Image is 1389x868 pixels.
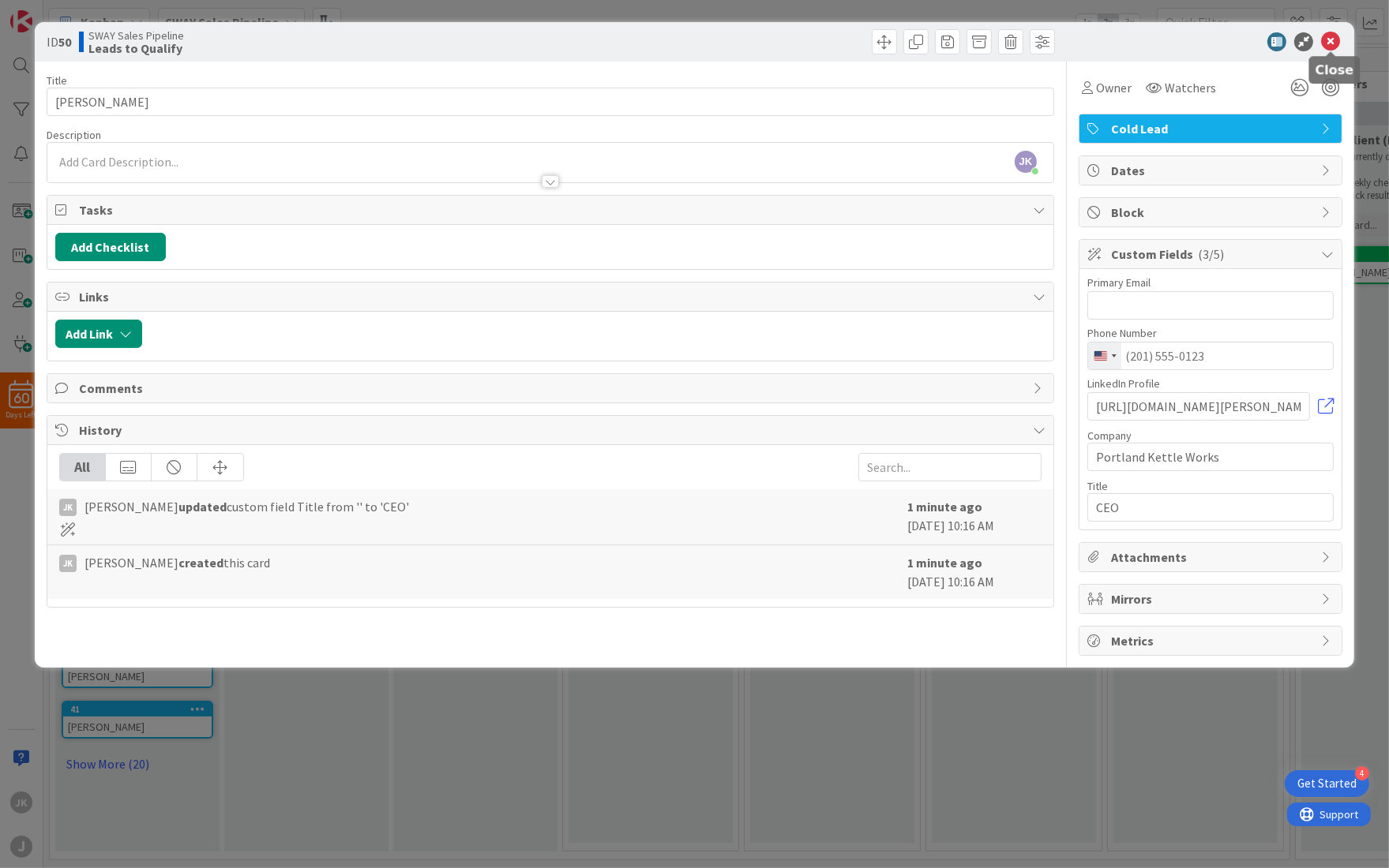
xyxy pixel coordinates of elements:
b: updated [178,499,227,514]
span: SWAY Sales Pipeline [88,29,184,42]
div: Primary Email [1087,277,1334,288]
label: Title [1087,479,1108,493]
div: LinkedIn Profile [1087,378,1334,389]
div: [DATE] 10:16 AM [907,553,1042,591]
button: Add Checklist [55,233,166,261]
label: Title [47,73,67,88]
input: (201) 555-0123 [1087,342,1334,370]
div: Open Get Started checklist, remaining modules: 4 [1285,770,1369,797]
span: Cold Lead [1111,119,1313,138]
span: JK [1015,151,1037,173]
span: Block [1111,203,1313,222]
div: [DATE] 10:16 AM [907,497,1042,537]
b: 50 [58,34,71,50]
span: Owner [1096,78,1132,97]
div: All [60,454,106,481]
span: Support [33,2,72,21]
span: Tasks [79,200,1025,219]
span: ( 3/5 ) [1198,246,1224,262]
div: Phone Number [1087,327,1334,339]
span: Attachments [1111,548,1313,567]
span: Comments [79,379,1025,398]
input: Search... [858,453,1042,481]
input: type card name here... [47,88,1054,116]
div: Get Started [1297,776,1357,791]
button: Selected country [1088,342,1121,369]
b: created [178,555,223,571]
h5: Close [1316,62,1354,77]
b: Leads to Qualify [88,42,184,54]
span: Custom Fields [1111,245,1313,264]
span: Description [47,128,101,142]
span: [PERSON_NAME] custom field Title from '' to 'CEO' [84,497,409,516]
label: Company [1087,428,1132,443]
span: Dates [1111,161,1313,180]
div: 4 [1355,766,1369,780]
span: Links [79,287,1025,306]
span: Metrics [1111,631,1313,650]
span: [PERSON_NAME] this card [84,553,270,572]
button: Add Link [55,320,142,348]
span: History [79,421,1025,440]
b: 1 minute ago [907,555,982,571]
div: JK [59,555,77,572]
div: JK [59,499,77,516]
span: Watchers [1165,78,1216,97]
span: Mirrors [1111,589,1313,608]
span: ID [47,32,71,51]
b: 1 minute ago [907,499,982,514]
